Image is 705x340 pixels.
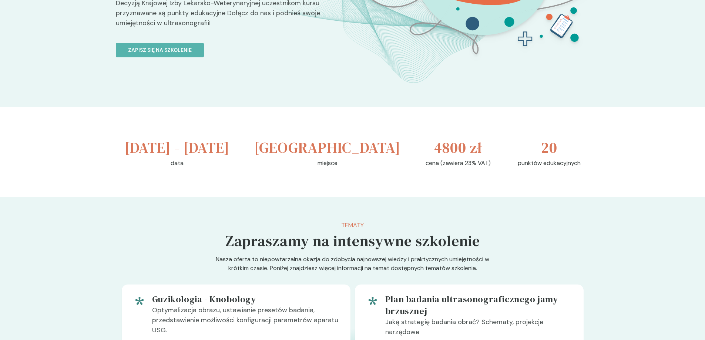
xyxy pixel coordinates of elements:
[128,46,192,54] p: Zapisz się na szkolenie
[152,293,339,305] h5: Guzikologia - Knobology
[116,34,347,57] a: Zapisz się na szkolenie
[171,159,184,168] p: data
[426,159,491,168] p: cena (zawiera 23% VAT)
[116,43,204,57] button: Zapisz się na szkolenie
[518,159,581,168] p: punktów edukacyjnych
[211,255,495,285] p: Nasza oferta to niepowtarzalna okazja do zdobycia najnowszej wiedzy i praktycznych umiejętności w...
[385,293,572,317] h5: Plan badania ultrasonograficznego jamy brzusznej
[254,137,400,159] h3: [GEOGRAPHIC_DATA]
[125,137,229,159] h3: [DATE] - [DATE]
[225,221,480,230] p: Tematy
[318,159,338,168] p: miejsce
[225,230,480,252] h5: Zapraszamy na intensywne szkolenie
